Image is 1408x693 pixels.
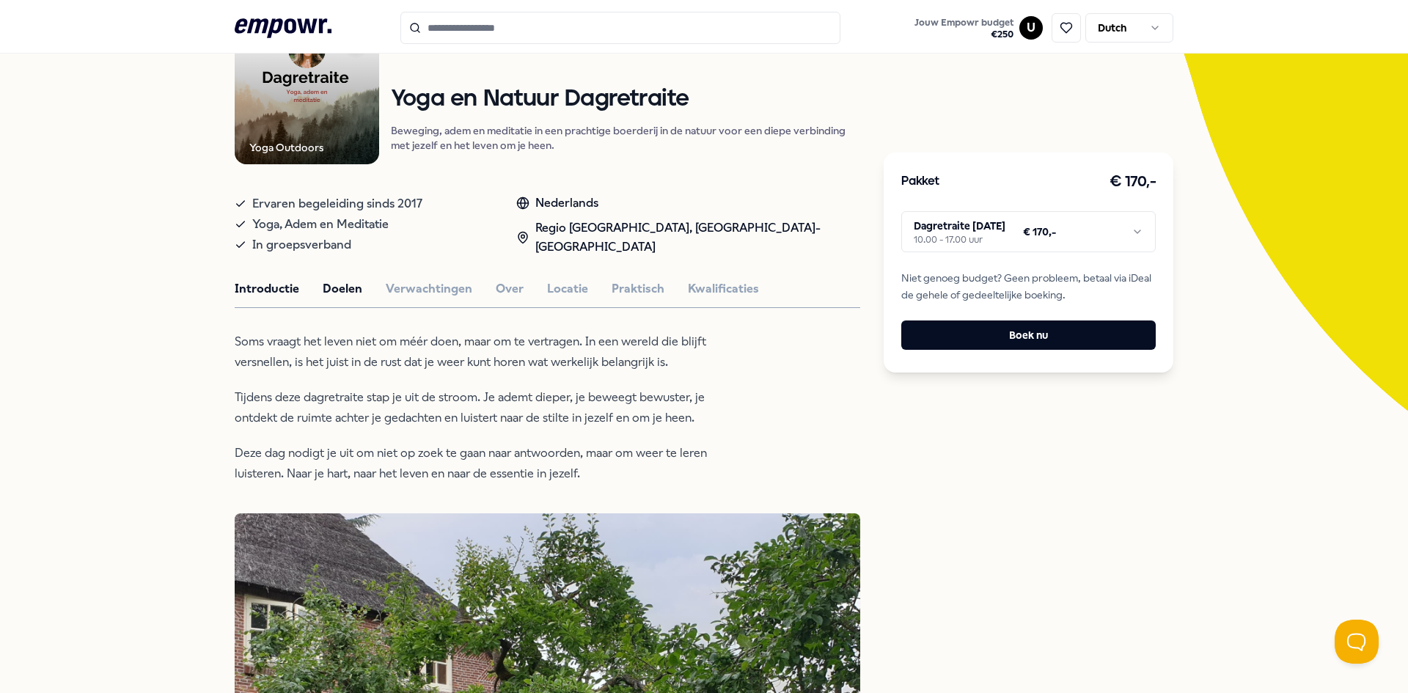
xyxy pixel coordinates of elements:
span: Ervaren begeleiding sinds 2017 [252,194,422,214]
p: Tijdens deze dagretraite stap je uit de stroom. Je ademt dieper, je beweegt bewuster, je ontdekt ... [235,387,711,428]
span: Yoga, Adem en Meditatie [252,214,389,235]
h3: € 170,- [1110,170,1156,194]
button: Kwalificaties [688,279,759,298]
img: Product Image [235,21,379,165]
h3: Pakket [901,172,939,191]
h1: Yoga en Natuur Dagretraite [391,87,860,112]
input: Search for products, categories or subcategories [400,12,840,44]
button: Jouw Empowr budget€250 [912,14,1016,43]
p: Deze dag nodigt je uit om niet op zoek te gaan naar antwoorden, maar om weer te leren luisteren. ... [235,443,711,484]
p: Soms vraagt het leven niet om méér doen, maar om te vertragen. In een wereld die blijft versnelle... [235,331,711,373]
span: Jouw Empowr budget [914,17,1013,29]
iframe: Help Scout Beacon - Open [1335,620,1379,664]
button: U [1019,16,1043,40]
div: Regio [GEOGRAPHIC_DATA], [GEOGRAPHIC_DATA]-[GEOGRAPHIC_DATA] [516,219,860,256]
p: Beweging, adem en meditatie in een prachtige boerderij in de natuur voor een diepe verbinding met... [391,123,860,153]
span: € 250 [914,29,1013,40]
div: Yoga Outdoors [249,139,323,155]
span: Niet genoeg budget? Geen probleem, betaal via iDeal de gehele of gedeeltelijke boeking. [901,270,1156,303]
a: Jouw Empowr budget€250 [909,12,1019,43]
button: Boek nu [901,320,1156,350]
button: Praktisch [612,279,664,298]
button: Locatie [547,279,588,298]
button: Verwachtingen [386,279,472,298]
button: Introductie [235,279,299,298]
button: Over [496,279,524,298]
button: Doelen [323,279,362,298]
span: In groepsverband [252,235,351,255]
div: Nederlands [516,194,860,213]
